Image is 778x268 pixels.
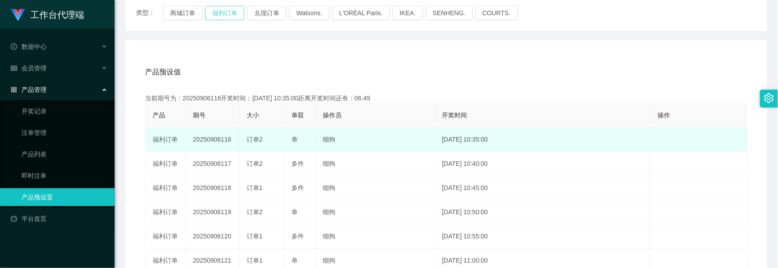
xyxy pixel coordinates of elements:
span: 订单1 [247,257,263,264]
td: 福利订单 [145,176,186,200]
span: 订单2 [247,208,263,216]
button: Watsons. [289,6,329,20]
i: 图标: table [11,65,17,71]
span: 单 [291,136,298,143]
a: 产品列表 [21,145,107,163]
span: 会员管理 [11,65,47,72]
td: 细狗 [316,128,435,152]
td: [DATE] 10:35:00 [435,128,651,152]
span: 多件 [291,160,304,167]
span: 操作 [658,112,670,119]
td: 福利订单 [145,152,186,176]
span: 开奖时间 [442,112,467,119]
span: 多件 [291,184,304,191]
span: 订单1 [247,184,263,191]
a: 即时注单 [21,167,107,185]
span: 数据中心 [11,43,47,50]
button: IKEA. [393,6,423,20]
span: 期号 [193,112,205,119]
a: 图标: dashboard平台首页 [11,210,107,228]
button: COURTS. [475,6,518,20]
span: 订单1 [247,233,263,240]
td: 20250906120 [186,225,239,249]
td: 细狗 [316,225,435,249]
span: 产品管理 [11,86,47,93]
a: 工作台代理端 [11,11,84,18]
td: 20250906119 [186,200,239,225]
span: 大小 [247,112,259,119]
button: 商城订单 [163,6,202,20]
td: [DATE] 10:45:00 [435,176,651,200]
span: 单 [291,257,298,264]
a: 开奖记录 [21,102,107,120]
i: 图标: appstore-o [11,86,17,93]
span: 产品预设值 [145,67,181,78]
td: 20250906117 [186,152,239,176]
td: 细狗 [316,152,435,176]
img: logo.9652507e.png [11,9,25,22]
span: 操作员 [323,112,342,119]
td: [DATE] 10:55:00 [435,225,651,249]
button: 兑现订单 [247,6,286,20]
button: L'ORÉAL Paris. [332,6,390,20]
td: 福利订单 [145,128,186,152]
i: 图标: check-circle-o [11,43,17,50]
td: 福利订单 [145,200,186,225]
a: 注单管理 [21,124,107,142]
button: 福利订单 [205,6,244,20]
button: SENHENG. [426,6,473,20]
span: 订单2 [247,136,263,143]
h1: 工作台代理端 [30,0,84,29]
td: 细狗 [316,200,435,225]
div: 当前期号为：20250906116开奖时间：[DATE] 10:35:00距离开奖时间还有：06:49 [145,94,748,103]
td: [DATE] 10:40:00 [435,152,651,176]
td: 细狗 [316,176,435,200]
span: 单 [291,208,298,216]
span: 多件 [291,233,304,240]
span: 订单2 [247,160,263,167]
span: 产品 [153,112,165,119]
td: 20250906116 [186,128,239,152]
span: 单双 [291,112,304,119]
td: [DATE] 10:50:00 [435,200,651,225]
td: 20250906118 [186,176,239,200]
td: 福利订单 [145,225,186,249]
a: 产品预设置 [21,188,107,206]
span: 类型： [136,6,163,20]
i: 图标: setting [764,93,774,103]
